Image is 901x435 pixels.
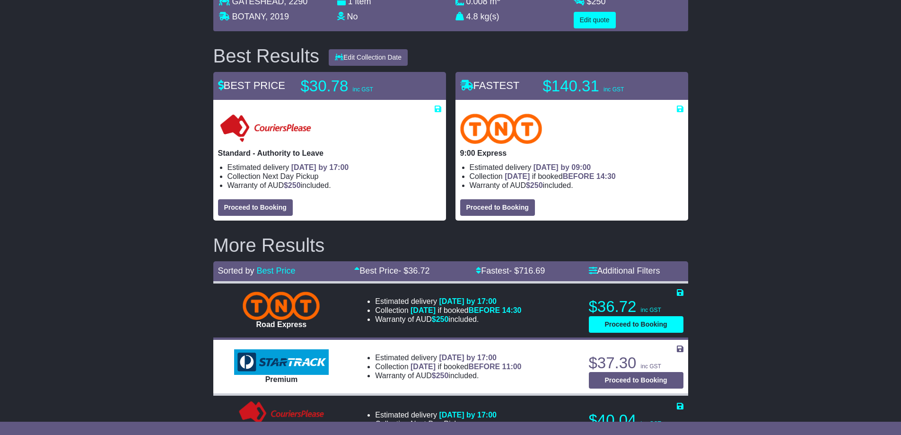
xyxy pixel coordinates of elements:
[502,306,522,314] span: 14:30
[375,419,497,428] li: Collection
[227,172,441,181] li: Collection
[375,353,521,362] li: Estimated delivery
[411,420,466,428] span: Next Day Pickup
[227,181,441,190] li: Warranty of AUD included.
[375,306,521,315] li: Collection
[466,12,478,21] span: 4.8
[481,12,499,21] span: kg(s)
[589,411,683,430] p: $40.04
[505,172,530,180] span: [DATE]
[534,163,591,171] span: [DATE] by 09:00
[347,12,358,21] span: No
[237,400,326,429] img: Couriers Please: Standard - Signature Required
[398,266,429,275] span: - $
[589,316,683,333] button: Proceed to Booking
[519,266,545,275] span: 716.69
[218,114,313,144] img: Couriers Please: Standard - Authority to Leave
[375,410,497,419] li: Estimated delivery
[439,354,497,362] span: [DATE] by 17:00
[604,86,624,93] span: inc GST
[436,315,449,323] span: 250
[641,363,661,370] span: inc GST
[354,266,429,275] a: Best Price- $36.72
[641,420,661,427] span: inc GST
[468,363,500,371] span: BEFORE
[257,266,296,275] a: Best Price
[470,172,683,181] li: Collection
[411,363,521,371] span: if booked
[408,266,429,275] span: 36.72
[209,45,324,66] div: Best Results
[460,149,683,158] p: 9:00 Express
[432,315,449,323] span: $
[563,172,595,180] span: BEFORE
[265,375,297,383] span: Premium
[375,362,521,371] li: Collection
[213,235,688,256] h2: More Results
[589,354,683,373] p: $37.30
[265,12,289,21] span: , 2019
[262,172,318,180] span: Next Day Pickup
[574,12,616,28] button: Edit quote
[596,172,616,180] span: 14:30
[411,306,521,314] span: if booked
[460,199,535,216] button: Proceed to Booking
[411,306,436,314] span: [DATE]
[530,181,543,189] span: 250
[432,372,449,380] span: $
[256,320,307,328] span: Road Express
[436,372,449,380] span: 250
[543,77,661,96] p: $140.31
[234,349,329,375] img: StarTrack: Premium
[284,181,301,189] span: $
[375,371,521,380] li: Warranty of AUD included.
[439,411,497,419] span: [DATE] by 17:00
[526,181,543,189] span: $
[218,199,293,216] button: Proceed to Booking
[470,181,683,190] li: Warranty of AUD included.
[243,292,320,320] img: TNT Domestic: Road Express
[227,163,441,172] li: Estimated delivery
[232,12,265,21] span: BOTANY
[353,86,373,93] span: inc GST
[460,114,542,144] img: TNT Domestic: 9:00 Express
[218,266,254,275] span: Sorted by
[411,363,436,371] span: [DATE]
[375,297,521,306] li: Estimated delivery
[460,80,520,91] span: FASTEST
[505,172,615,180] span: if booked
[470,163,683,172] li: Estimated delivery
[291,163,349,171] span: [DATE] by 17:00
[476,266,545,275] a: Fastest- $716.69
[375,315,521,324] li: Warranty of AUD included.
[288,181,301,189] span: 250
[509,266,545,275] span: - $
[641,307,661,313] span: inc GST
[502,363,522,371] span: 11:00
[329,49,408,66] button: Edit Collection Date
[218,80,285,91] span: BEST PRICE
[589,372,683,389] button: Proceed to Booking
[439,297,497,305] span: [DATE] by 17:00
[589,297,683,316] p: $36.72
[468,306,500,314] span: BEFORE
[218,149,441,158] p: Standard - Authority to Leave
[589,266,660,275] a: Additional Filters
[301,77,419,96] p: $30.78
